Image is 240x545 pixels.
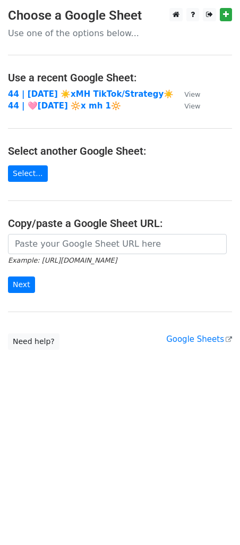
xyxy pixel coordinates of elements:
a: 44 | 🩷[DATE] 🔆x mh 1🔆 [8,101,121,111]
a: Google Sheets [166,334,232,344]
h4: Copy/paste a Google Sheet URL: [8,217,232,230]
a: View [174,101,200,111]
small: View [184,90,200,98]
h4: Select another Google Sheet: [8,145,232,157]
p: Use one of the options below... [8,28,232,39]
a: Select... [8,165,48,182]
a: 44 | [DATE] ☀️xMH TikTok/Strategy☀️ [8,89,174,99]
h3: Choose a Google Sheet [8,8,232,23]
h4: Use a recent Google Sheet: [8,71,232,84]
input: Paste your Google Sheet URL here [8,234,227,254]
a: Need help? [8,333,59,350]
small: Example: [URL][DOMAIN_NAME] [8,256,117,264]
small: View [184,102,200,110]
a: View [174,89,200,99]
iframe: Chat Widget [187,494,240,545]
input: Next [8,276,35,293]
